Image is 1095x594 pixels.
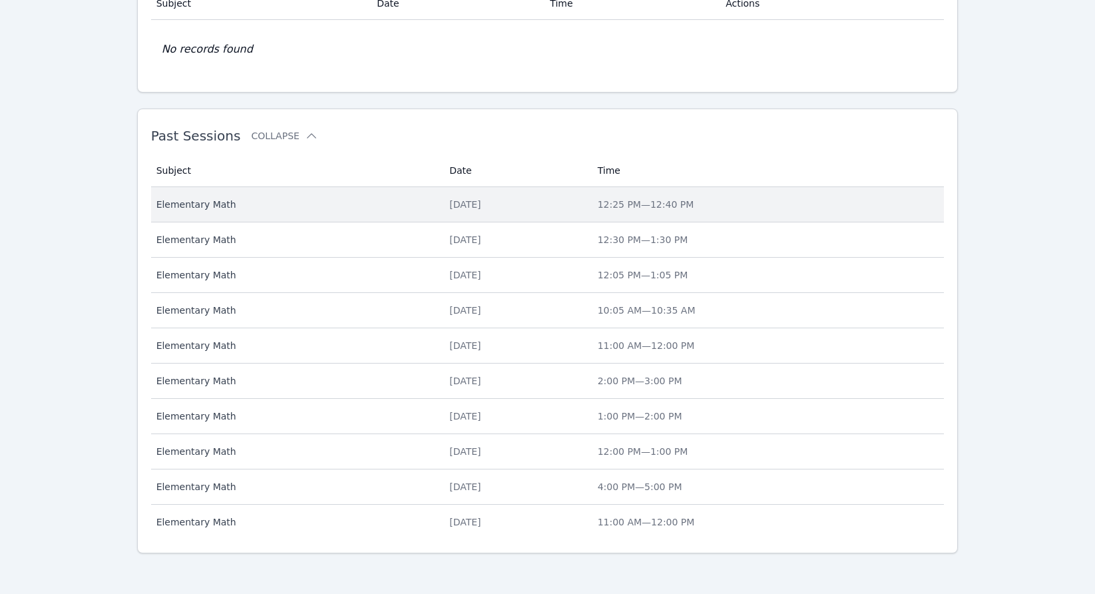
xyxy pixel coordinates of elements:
[449,268,581,282] div: [DATE]
[449,304,581,317] div: [DATE]
[156,410,434,423] span: Elementary Math
[151,258,945,293] tr: Elementary Math[DATE]12:05 PM—1:05 PM
[598,376,682,386] span: 2:00 PM — 3:00 PM
[449,339,581,352] div: [DATE]
[151,469,945,505] tr: Elementary Math[DATE]4:00 PM—5:00 PM
[449,410,581,423] div: [DATE]
[151,328,945,364] tr: Elementary Math[DATE]11:00 AM—12:00 PM
[151,154,442,187] th: Subject
[156,480,434,493] span: Elementary Math
[151,434,945,469] tr: Elementary Math[DATE]12:00 PM—1:00 PM
[598,446,688,457] span: 12:00 PM — 1:00 PM
[598,234,688,245] span: 12:30 PM — 1:30 PM
[156,445,434,458] span: Elementary Math
[449,445,581,458] div: [DATE]
[151,364,945,399] tr: Elementary Math[DATE]2:00 PM—3:00 PM
[156,198,434,211] span: Elementary Math
[151,128,241,144] span: Past Sessions
[449,198,581,211] div: [DATE]
[151,187,945,222] tr: Elementary Math[DATE]12:25 PM—12:40 PM
[449,480,581,493] div: [DATE]
[598,270,688,280] span: 12:05 PM — 1:05 PM
[449,374,581,388] div: [DATE]
[441,154,589,187] th: Date
[590,154,945,187] th: Time
[251,129,318,143] button: Collapse
[151,505,945,539] tr: Elementary Math[DATE]11:00 AM—12:00 PM
[156,515,434,529] span: Elementary Math
[156,268,434,282] span: Elementary Math
[449,515,581,529] div: [DATE]
[156,304,434,317] span: Elementary Math
[156,339,434,352] span: Elementary Math
[151,399,945,434] tr: Elementary Math[DATE]1:00 PM—2:00 PM
[156,374,434,388] span: Elementary Math
[151,222,945,258] tr: Elementary Math[DATE]12:30 PM—1:30 PM
[598,411,682,422] span: 1:00 PM — 2:00 PM
[598,199,694,210] span: 12:25 PM — 12:40 PM
[151,20,945,79] td: No records found
[598,517,695,527] span: 11:00 AM — 12:00 PM
[598,481,682,492] span: 4:00 PM — 5:00 PM
[151,293,945,328] tr: Elementary Math[DATE]10:05 AM—10:35 AM
[156,233,434,246] span: Elementary Math
[598,340,695,351] span: 11:00 AM — 12:00 PM
[598,305,696,316] span: 10:05 AM — 10:35 AM
[449,233,581,246] div: [DATE]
